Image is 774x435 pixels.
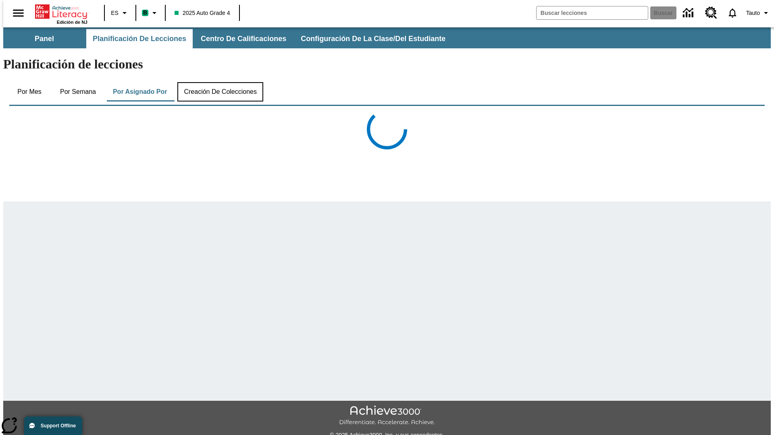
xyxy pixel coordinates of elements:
[111,9,119,17] span: ES
[746,9,760,17] span: Tauto
[194,29,293,48] button: Centro de calificaciones
[301,34,445,43] span: Configuración de la clase/del estudiante
[3,27,771,48] div: Subbarra de navegación
[9,82,50,101] button: Por mes
[177,82,263,101] button: Creación de colecciones
[143,8,147,18] span: B
[700,2,722,24] a: Centro de recursos, Se abrirá en una pestaña nueva.
[139,6,162,20] button: Boost El color de la clase es verde menta. Cambiar el color de la clase.
[3,29,453,48] div: Subbarra de navegación
[3,57,771,72] h1: Planificación de lecciones
[35,4,87,20] a: Portada
[106,82,174,101] button: Por asignado por
[54,82,102,101] button: Por semana
[35,3,87,25] div: Portada
[175,9,230,17] span: 2025 Auto Grade 4
[6,1,30,25] button: Abrir el menú lateral
[201,34,286,43] span: Centro de calificaciones
[678,2,700,24] a: Centro de información
[24,416,82,435] button: Support Offline
[4,29,85,48] button: Panel
[743,6,774,20] button: Perfil/Configuración
[294,29,452,48] button: Configuración de la clase/del estudiante
[41,423,76,429] span: Support Offline
[86,29,193,48] button: Planificación de lecciones
[722,2,743,23] a: Notificaciones
[57,20,87,25] span: Edición de NJ
[339,406,435,426] img: Achieve3000 Differentiate Accelerate Achieve
[537,6,648,19] input: Buscar campo
[93,34,186,43] span: Planificación de lecciones
[35,34,54,43] span: Panel
[107,6,133,20] button: Lenguaje: ES, Selecciona un idioma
